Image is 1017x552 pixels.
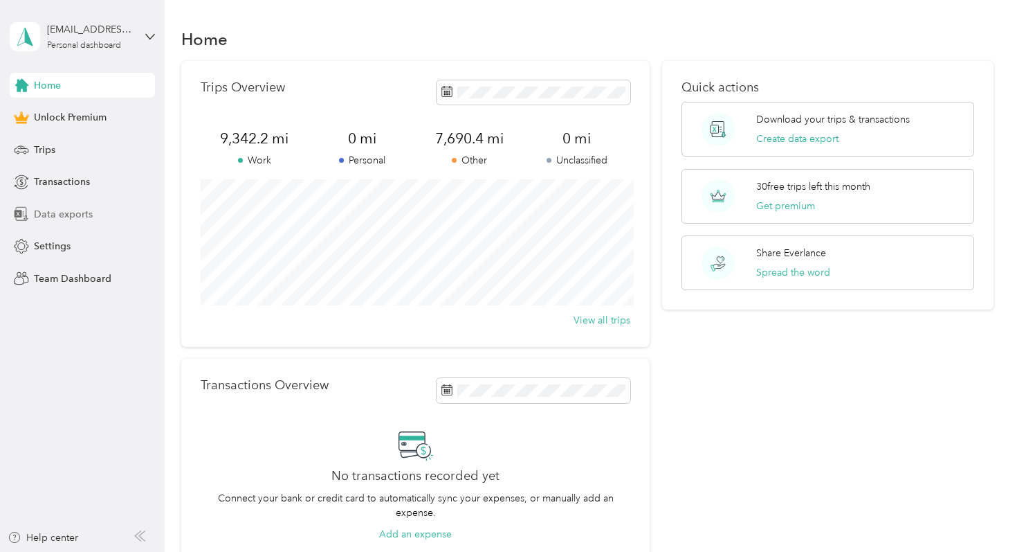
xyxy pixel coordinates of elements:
button: Spread the word [756,265,830,280]
span: Trips [34,143,55,157]
p: Personal [309,153,416,168]
p: Quick actions [681,80,974,95]
p: Unclassified [523,153,630,168]
p: Download your trips & transactions [756,112,910,127]
span: Unlock Premium [34,110,107,125]
span: 9,342.2 mi [201,129,308,148]
button: Help center [8,531,78,545]
button: Create data export [756,132,839,146]
p: Share Everlance [756,246,826,260]
button: Get premium [756,199,815,213]
p: Connect your bank or credit card to automatically sync your expenses, or manually add an expense. [201,491,630,520]
span: Team Dashboard [34,271,111,286]
p: Work [201,153,308,168]
button: Add an expense [379,527,452,542]
span: 7,690.4 mi [416,129,523,148]
p: Trips Overview [201,80,285,95]
h1: Home [181,32,228,46]
h2: No transactions recorded yet [331,469,500,483]
span: Data exports [34,207,93,222]
p: Transactions Overview [201,378,329,393]
div: Personal dashboard [47,42,121,50]
iframe: Everlance-gr Chat Button Frame [940,474,1017,552]
span: Transactions [34,175,90,189]
span: 0 mi [523,129,630,148]
p: 30 free trips left this month [756,179,870,194]
span: 0 mi [309,129,416,148]
span: Settings [34,239,71,253]
button: View all trips [574,313,630,328]
p: Other [416,153,523,168]
div: [EMAIL_ADDRESS][DOMAIN_NAME] [47,22,134,37]
span: Home [34,78,61,93]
